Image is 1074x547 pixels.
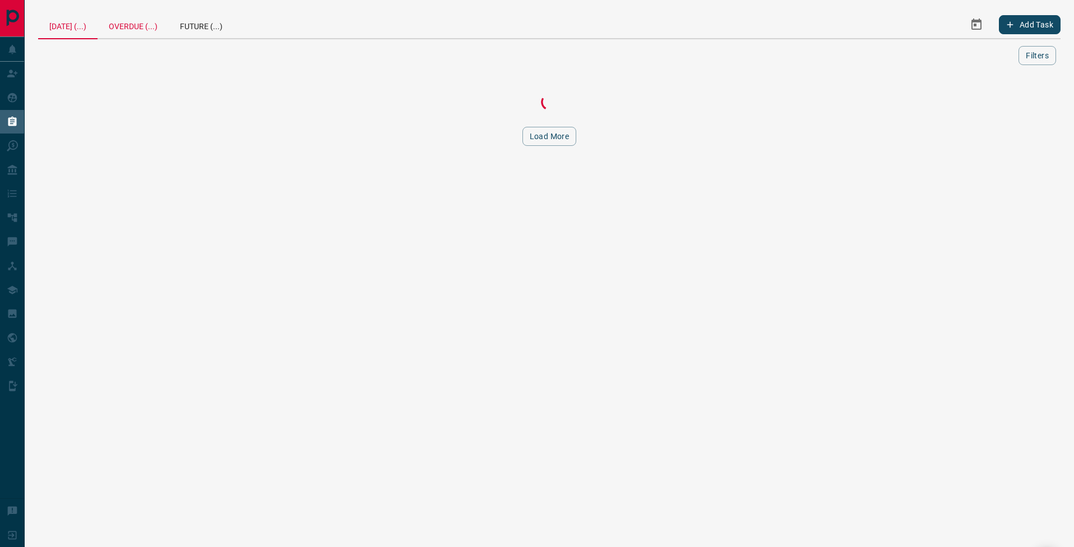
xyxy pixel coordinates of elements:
div: Future (...) [169,11,234,38]
button: Load More [522,127,577,146]
button: Select Date Range [963,11,990,38]
button: Add Task [999,15,1061,34]
div: [DATE] (...) [38,11,98,39]
button: Filters [1019,46,1056,65]
div: Overdue (...) [98,11,169,38]
div: Loading [493,91,605,113]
